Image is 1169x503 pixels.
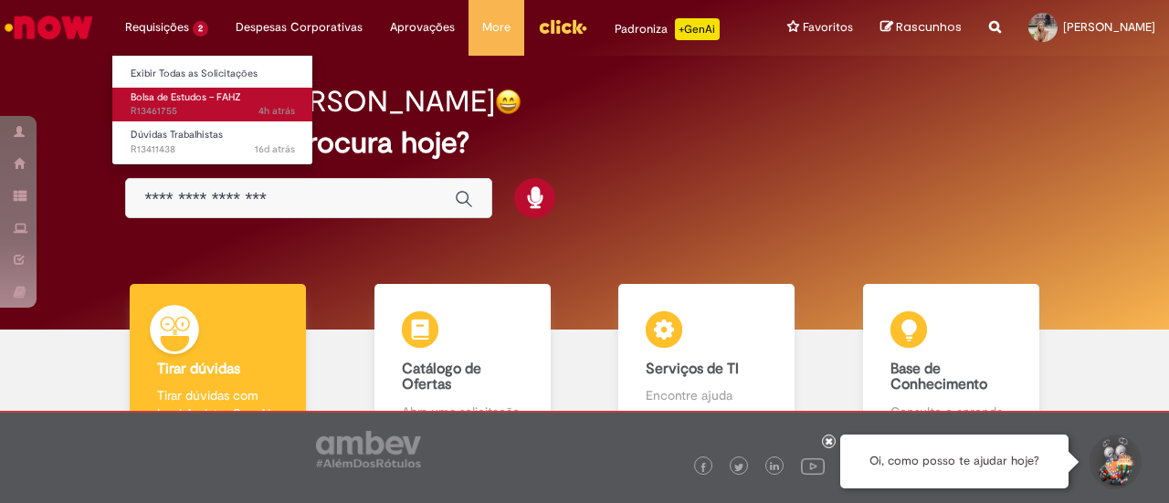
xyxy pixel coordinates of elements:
div: Padroniza [615,18,720,40]
p: +GenAi [675,18,720,40]
a: Tirar dúvidas Tirar dúvidas com Lupi Assist e Gen Ai [96,284,341,442]
a: Rascunhos [880,19,962,37]
img: logo_footer_facebook.png [699,463,708,472]
img: click_logo_yellow_360x200.png [538,13,587,40]
h2: O que você procura hoje? [125,127,1043,159]
span: More [482,18,511,37]
span: 2 [193,21,208,37]
img: logo_footer_ambev_rotulo_gray.png [316,431,421,467]
span: R13411438 [131,142,295,157]
span: Aprovações [390,18,455,37]
p: Abra uma solicitação [402,403,523,421]
time: 13/08/2025 17:36:27 [255,142,295,156]
a: Serviços de TI Encontre ajuda [584,284,829,442]
img: logo_footer_youtube.png [801,454,825,477]
span: Despesas Corporativas [236,18,363,37]
img: happy-face.png [495,89,521,115]
a: Base de Conhecimento Consulte e aprenda [829,284,1074,442]
a: Aberto R13461755 : Bolsa de Estudos – FAHZ [112,88,313,121]
span: Dúvidas Trabalhistas [131,128,223,141]
img: logo_footer_twitter.png [734,463,743,472]
ul: Requisições [111,55,313,165]
b: Tirar dúvidas [157,360,240,378]
p: Tirar dúvidas com Lupi Assist e Gen Ai [157,386,279,423]
span: R13461755 [131,104,295,119]
p: Consulte e aprenda [890,403,1012,421]
b: Base de Conhecimento [890,360,987,394]
img: logo_footer_linkedin.png [770,462,779,473]
div: Oi, como posso te ajudar hoje? [840,435,1069,488]
a: Aberto R13411438 : Dúvidas Trabalhistas [112,125,313,159]
button: Iniciar Conversa de Suporte [1087,435,1142,489]
span: [PERSON_NAME] [1063,19,1155,35]
b: Catálogo de Ofertas [402,360,481,394]
p: Encontre ajuda [646,386,767,404]
a: Exibir Todas as Solicitações [112,64,313,84]
span: Requisições [125,18,189,37]
span: Favoritos [803,18,853,37]
span: Rascunhos [896,18,962,36]
span: 4h atrás [258,104,295,118]
time: 29/08/2025 11:10:02 [258,104,295,118]
span: Bolsa de Estudos – FAHZ [131,90,241,104]
span: 16d atrás [255,142,295,156]
b: Serviços de TI [646,360,739,378]
a: Catálogo de Ofertas Abra uma solicitação [341,284,585,442]
img: ServiceNow [2,9,96,46]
